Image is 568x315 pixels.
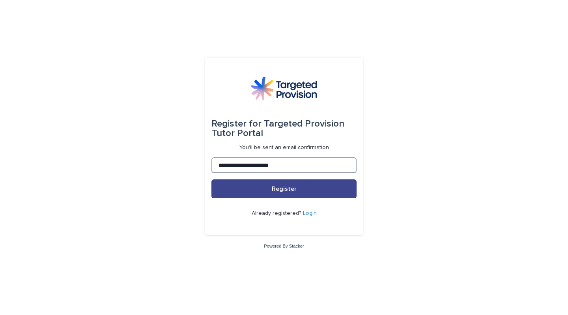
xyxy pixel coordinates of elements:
p: You'll be sent an email confirmation [239,144,329,151]
a: Login [303,211,317,216]
span: Register for [211,119,262,129]
span: Already registered? [252,211,303,216]
img: M5nRWzHhSzIhMunXDL62 [251,76,317,100]
button: Register [211,179,357,198]
a: Powered By Stacker [264,244,304,248]
div: Targeted Provision Tutor Portal [211,113,357,144]
span: Register [272,186,297,192]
